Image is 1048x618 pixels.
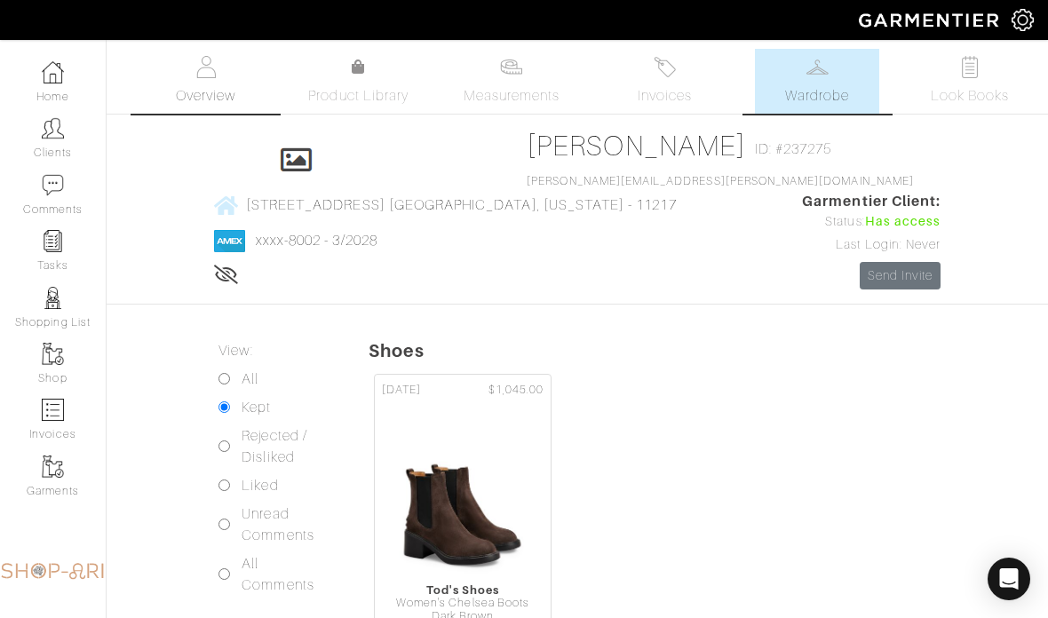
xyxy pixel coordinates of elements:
a: Measurements [449,49,575,114]
a: Look Books [908,49,1032,114]
h5: Shoes [369,340,1048,361]
span: Invoices [638,85,692,107]
div: Status: [802,212,941,232]
a: Product Library [297,57,421,107]
img: wardrobe-487a4870c1b7c33e795ec22d11cfc2ed9d08956e64fb3008fe2437562e282088.svg [806,56,829,78]
img: stylists-icon-eb353228a002819b7ec25b43dbf5f0378dd9e0616d9560372ff212230b889e62.png [42,287,64,309]
img: gear-icon-white-bd11855cb880d31180b6d7d6211b90ccbf57a29d726f0c71d8c61bd08dd39cc2.png [1012,9,1034,31]
a: Wardrobe [755,49,879,114]
img: orders-icon-0abe47150d42831381b5fb84f609e132dff9fe21cb692f30cb5eec754e2cba89.png [42,399,64,421]
a: Invoices [602,49,726,114]
span: [DATE] [382,382,421,399]
img: reminder-icon-8004d30b9f0a5d33ae49ab947aed9ed385cf756f9e5892f1edd6e32f2345188e.png [42,230,64,252]
img: R53JQSgePfMRJFQmxaP2PGvt [392,406,534,583]
label: Liked [242,475,278,496]
a: [STREET_ADDRESS] [GEOGRAPHIC_DATA], [US_STATE] - 11217 [214,194,677,216]
a: Overview [144,49,268,114]
img: todo-9ac3debb85659649dc8f770b8b6100bb5dab4b48dedcbae339e5042a72dfd3cc.svg [959,56,981,78]
div: Last Login: Never [802,235,941,255]
div: Open Intercom Messenger [988,558,1030,600]
span: Look Books [931,85,1010,107]
label: View: [218,340,252,361]
label: All Comments [242,553,324,596]
img: comment-icon-a0a6a9ef722e966f86d9cbdc48e553b5cf19dbc54f86b18d962a5391bc8f6eb6.png [42,174,64,196]
span: $1,045.00 [488,382,544,399]
img: orders-27d20c2124de7fd6de4e0e44c1d41de31381a507db9b33961299e4e07d508b8c.svg [654,56,676,78]
a: Send Invite [860,262,941,289]
a: xxxx-8002 - 3/2028 [256,233,377,249]
label: Unread Comments [242,503,324,546]
span: Measurements [464,85,560,107]
img: garmentier-logo-header-white-b43fb05a5012e4ada735d5af1a66efaba907eab6374d6393d1fbf88cb4ef424d.png [850,4,1012,36]
img: basicinfo-40fd8af6dae0f16599ec9e87c0ef1c0a1fdea2edbe929e3d69a839185d80c458.svg [195,56,217,78]
label: All [242,368,258,390]
img: garments-icon-b7da505a4dc4fd61783c78ac3ca0ef83fa9d6f193b1c9dc38574b1d14d53ca28.png [42,456,64,478]
img: measurements-466bbee1fd09ba9460f595b01e5d73f9e2bff037440d3c8f018324cb6cdf7a4a.svg [500,56,522,78]
span: Overview [176,85,235,107]
img: dashboard-icon-dbcd8f5a0b271acd01030246c82b418ddd0df26cd7fceb0bd07c9910d44c42f6.png [42,61,64,83]
label: Rejected / Disliked [242,425,324,468]
span: ID: #237275 [755,139,832,160]
span: Garmentier Client: [802,191,941,212]
span: Product Library [308,85,409,107]
label: Kept [242,397,271,418]
span: Wardrobe [785,85,849,107]
img: garments-icon-b7da505a4dc4fd61783c78ac3ca0ef83fa9d6f193b1c9dc38574b1d14d53ca28.png [42,343,64,365]
div: Women's Chelsea Boots [375,597,551,610]
a: [PERSON_NAME] [527,130,746,162]
span: Has access [865,212,941,232]
span: [STREET_ADDRESS] [GEOGRAPHIC_DATA], [US_STATE] - 11217 [246,197,677,213]
img: clients-icon-6bae9207a08558b7cb47a8932f037763ab4055f8c8b6bfacd5dc20c3e0201464.png [42,117,64,139]
div: Tod's Shoes [375,583,551,597]
img: american_express-1200034d2e149cdf2cc7894a33a747db654cf6f8355cb502592f1d228b2ac700.png [214,230,245,252]
a: [PERSON_NAME][EMAIL_ADDRESS][PERSON_NAME][DOMAIN_NAME] [527,175,914,187]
